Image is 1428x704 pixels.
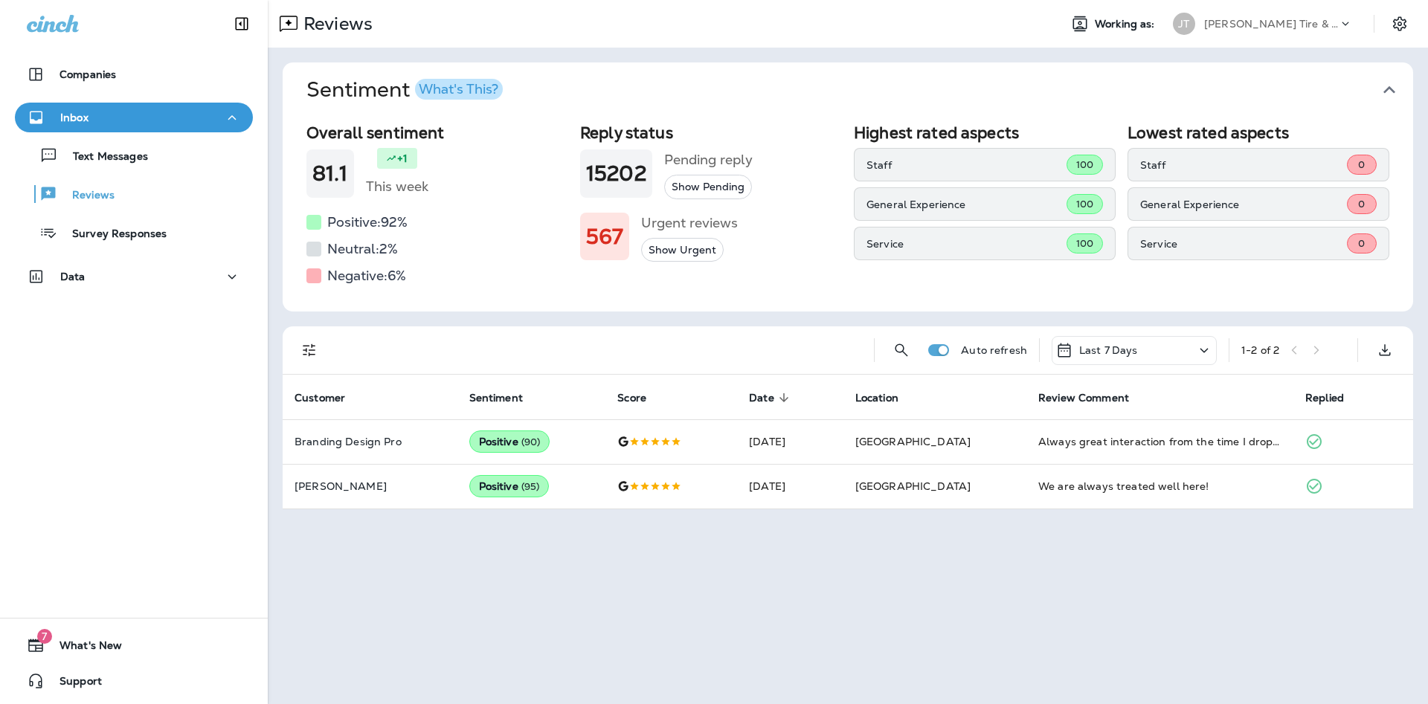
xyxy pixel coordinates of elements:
[641,238,724,262] button: Show Urgent
[15,217,253,248] button: Survey Responses
[15,178,253,210] button: Reviews
[855,479,971,493] span: [GEOGRAPHIC_DATA]
[60,271,86,282] p: Data
[866,159,1067,171] p: Staff
[415,79,503,100] button: What's This?
[327,210,408,234] h5: Positive: 92 %
[737,464,843,508] td: [DATE]
[295,392,345,404] span: Customer
[617,392,646,404] span: Score
[469,430,550,453] div: Positive
[297,13,373,35] p: Reviews
[1095,18,1158,30] span: Working as:
[312,161,348,186] h1: 81.1
[283,117,1413,311] div: SentimentWhat's This?
[366,175,428,198] h5: This week
[1386,10,1413,37] button: Settings
[586,161,646,186] h1: 15202
[1038,434,1281,449] div: Always great interaction from the time I drop my vehicle there to the time I pick it up. When pos...
[1140,159,1347,171] p: Staff
[854,123,1116,142] h2: Highest rated aspects
[306,77,503,103] h1: Sentiment
[15,630,253,660] button: 7What's New
[749,391,794,404] span: Date
[1038,391,1148,404] span: Review Comment
[295,436,446,448] p: Branding Design Pro
[37,629,52,644] span: 7
[1173,13,1195,35] div: JT
[855,391,918,404] span: Location
[866,198,1067,210] p: General Experience
[45,639,122,657] span: What's New
[306,123,568,142] h2: Overall sentiment
[887,335,916,365] button: Search Reviews
[866,238,1067,250] p: Service
[57,227,167,242] p: Survey Responses
[59,68,116,80] p: Companies
[1358,237,1365,250] span: 0
[1128,123,1389,142] h2: Lowest rated aspects
[57,189,115,203] p: Reviews
[327,264,406,288] h5: Negative: 6 %
[1370,335,1400,365] button: Export as CSV
[15,140,253,171] button: Text Messages
[580,123,842,142] h2: Reply status
[295,480,446,492] p: [PERSON_NAME]
[1079,344,1138,356] p: Last 7 Days
[664,148,753,172] h5: Pending reply
[521,480,540,493] span: ( 95 )
[855,392,898,404] span: Location
[961,344,1027,356] p: Auto refresh
[221,9,263,39] button: Collapse Sidebar
[60,112,89,123] p: Inbox
[15,262,253,291] button: Data
[469,475,550,497] div: Positive
[1358,198,1365,210] span: 0
[15,103,253,132] button: Inbox
[295,391,364,404] span: Customer
[1140,198,1347,210] p: General Experience
[586,225,623,249] h1: 567
[1076,237,1093,250] span: 100
[1076,198,1093,210] span: 100
[469,391,542,404] span: Sentiment
[641,211,738,235] h5: Urgent reviews
[15,666,253,696] button: Support
[1241,344,1279,356] div: 1 - 2 of 2
[45,675,102,693] span: Support
[1140,238,1347,250] p: Service
[469,392,523,404] span: Sentiment
[1204,18,1338,30] p: [PERSON_NAME] Tire & Auto
[737,419,843,464] td: [DATE]
[617,391,666,404] span: Score
[855,435,971,448] span: [GEOGRAPHIC_DATA]
[1076,158,1093,171] span: 100
[749,392,774,404] span: Date
[419,83,498,96] div: What's This?
[1305,391,1363,404] span: Replied
[521,436,541,448] span: ( 90 )
[1305,392,1344,404] span: Replied
[58,150,148,164] p: Text Messages
[295,62,1425,117] button: SentimentWhat's This?
[397,151,408,166] p: +1
[295,335,324,365] button: Filters
[1358,158,1365,171] span: 0
[15,59,253,89] button: Companies
[664,175,752,199] button: Show Pending
[1038,479,1281,494] div: We are always treated well here!
[1038,392,1129,404] span: Review Comment
[327,237,398,261] h5: Neutral: 2 %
